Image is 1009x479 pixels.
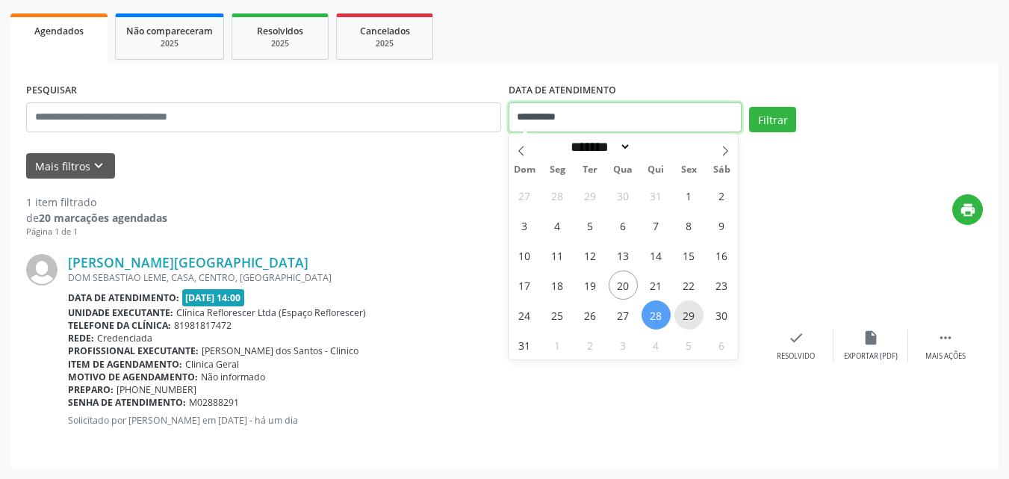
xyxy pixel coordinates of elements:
[707,181,736,210] span: Agosto 2, 2025
[609,241,638,270] span: Agosto 13, 2025
[674,181,704,210] span: Agosto 1, 2025
[543,181,572,210] span: Julho 28, 2025
[176,306,366,319] span: Clínica Reflorescer Ltda (Espaço Reflorescer)
[26,210,167,226] div: de
[68,291,179,304] b: Data de atendimento:
[510,271,539,300] span: Agosto 17, 2025
[201,371,265,383] span: Não informado
[707,211,736,240] span: Agosto 9, 2025
[509,79,616,102] label: DATA DE ATENDIMENTO
[576,300,605,330] span: Agosto 26, 2025
[543,300,572,330] span: Agosto 25, 2025
[639,165,672,175] span: Qui
[26,153,115,179] button: Mais filtroskeyboard_arrow_down
[510,211,539,240] span: Agosto 3, 2025
[26,79,77,102] label: PESQUISAR
[707,271,736,300] span: Agosto 23, 2025
[674,271,704,300] span: Agosto 22, 2025
[509,165,541,175] span: Dom
[609,330,638,359] span: Setembro 3, 2025
[510,300,539,330] span: Agosto 24, 2025
[543,271,572,300] span: Agosto 18, 2025
[642,241,671,270] span: Agosto 14, 2025
[642,211,671,240] span: Agosto 7, 2025
[642,330,671,359] span: Setembro 4, 2025
[541,165,574,175] span: Seg
[174,319,232,332] span: 81981817472
[777,351,815,362] div: Resolvido
[26,226,167,238] div: Página 1 de 1
[68,396,186,409] b: Senha de atendimento:
[844,351,898,362] div: Exportar (PDF)
[126,38,213,49] div: 2025
[566,139,632,155] select: Month
[674,330,704,359] span: Setembro 5, 2025
[90,158,107,174] i: keyboard_arrow_down
[642,271,671,300] span: Agosto 21, 2025
[68,319,171,332] b: Telefone da clínica:
[788,330,804,346] i: check
[672,165,705,175] span: Sex
[543,330,572,359] span: Setembro 1, 2025
[674,211,704,240] span: Agosto 8, 2025
[674,300,704,330] span: Agosto 29, 2025
[97,332,152,344] span: Credenciada
[749,107,796,132] button: Filtrar
[347,38,422,49] div: 2025
[576,211,605,240] span: Agosto 5, 2025
[117,383,196,396] span: [PHONE_NUMBER]
[707,330,736,359] span: Setembro 6, 2025
[68,358,182,371] b: Item de agendamento:
[705,165,738,175] span: Sáb
[202,344,358,357] span: [PERSON_NAME] dos Santos - Clinico
[257,25,303,37] span: Resolvidos
[126,25,213,37] span: Não compareceram
[707,300,736,330] span: Agosto 30, 2025
[243,38,317,49] div: 2025
[642,181,671,210] span: Julho 31, 2025
[576,271,605,300] span: Agosto 19, 2025
[510,330,539,359] span: Agosto 31, 2025
[543,211,572,240] span: Agosto 4, 2025
[68,332,94,344] b: Rede:
[925,351,966,362] div: Mais ações
[510,241,539,270] span: Agosto 10, 2025
[609,211,638,240] span: Agosto 6, 2025
[68,371,198,383] b: Motivo de agendamento:
[68,414,759,427] p: Solicitado por [PERSON_NAME] em [DATE] - há um dia
[543,241,572,270] span: Agosto 11, 2025
[609,181,638,210] span: Julho 30, 2025
[26,194,167,210] div: 1 item filtrado
[576,241,605,270] span: Agosto 12, 2025
[39,211,167,225] strong: 20 marcações agendadas
[574,165,606,175] span: Ter
[189,396,239,409] span: M02888291
[68,306,173,319] b: Unidade executante:
[26,254,58,285] img: img
[707,241,736,270] span: Agosto 16, 2025
[609,300,638,330] span: Agosto 27, 2025
[606,165,639,175] span: Qua
[960,202,976,218] i: print
[952,194,983,225] button: print
[68,344,199,357] b: Profissional executante:
[34,25,84,37] span: Agendados
[185,358,239,371] span: Clinica Geral
[937,330,954,346] i: 
[360,25,410,37] span: Cancelados
[631,139,680,155] input: Year
[863,330,879,346] i: insert_drive_file
[68,271,759,284] div: DOM SEBASTIAO LEME, CASA, CENTRO, [GEOGRAPHIC_DATA]
[510,181,539,210] span: Julho 27, 2025
[576,181,605,210] span: Julho 29, 2025
[609,271,638,300] span: Agosto 20, 2025
[68,254,308,271] a: [PERSON_NAME][GEOGRAPHIC_DATA]
[674,241,704,270] span: Agosto 15, 2025
[576,330,605,359] span: Setembro 2, 2025
[642,300,671,330] span: Agosto 28, 2025
[182,289,245,306] span: [DATE] 14:00
[68,383,114,396] b: Preparo:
